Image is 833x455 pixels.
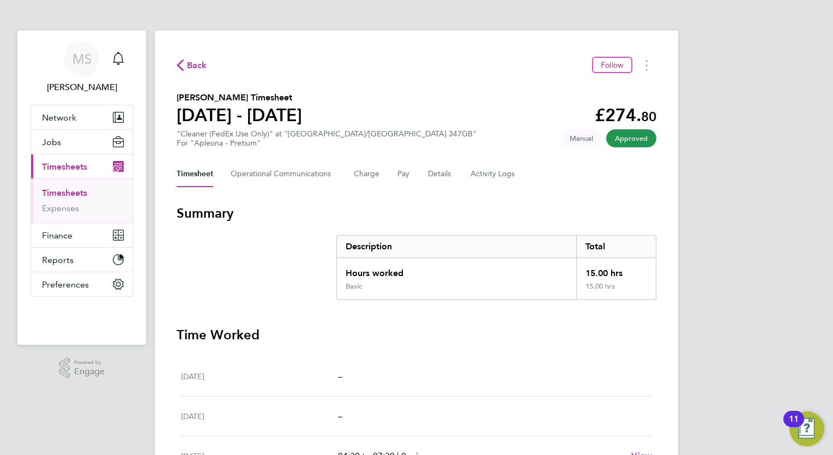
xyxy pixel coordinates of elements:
span: Follow [601,60,624,70]
a: MS[PERSON_NAME] [31,41,133,94]
a: Powered byEngage [59,358,105,379]
button: Reports [31,248,132,272]
button: Timesheets [31,154,132,178]
span: Engage [74,367,105,376]
div: Timesheets [31,178,132,223]
span: Timesheets [42,161,87,172]
h1: [DATE] - [DATE] [177,104,302,126]
span: 80 [641,109,656,124]
app-decimal: £274. [595,105,656,125]
h3: Time Worked [177,326,656,344]
h3: Summary [177,205,656,222]
button: Open Resource Center, 11 new notifications [789,411,824,446]
button: Preferences [31,272,132,296]
div: "Cleaner (FedEx Use Only)" at "[GEOGRAPHIC_DATA]/[GEOGRAPHIC_DATA] 347GB" [177,129,476,148]
button: Timesheets Menu [637,57,656,74]
a: Go to home page [31,308,133,325]
span: – [338,371,342,381]
button: Network [31,105,132,129]
span: Finance [42,230,73,241]
button: Jobs [31,130,132,154]
a: Timesheets [42,188,87,198]
img: berryrecruitment-logo-retina.png [50,308,113,325]
button: Charge [354,161,380,187]
div: Basic [346,282,362,291]
span: Millie Simmons [31,81,133,94]
span: MS [73,52,92,66]
a: Expenses [42,203,79,213]
button: Operational Communications [231,161,336,187]
div: Hours worked [337,258,576,282]
button: Timesheet [177,161,213,187]
nav: Main navigation [17,31,146,345]
h2: [PERSON_NAME] Timesheet [177,91,302,104]
div: Description [337,236,576,258]
span: Back [187,59,207,72]
span: Jobs [42,137,61,147]
span: Reports [42,255,74,265]
button: Finance [31,223,132,247]
div: [DATE] [181,410,338,423]
button: Follow [592,57,632,73]
div: For "Apleona - Pretium" [177,139,476,148]
div: 15.00 hrs [576,282,656,300]
button: Pay [397,161,411,187]
div: [DATE] [181,370,338,383]
div: Total [576,236,656,258]
span: Network [42,112,76,123]
div: Summary [336,235,656,300]
div: 11 [789,419,799,433]
button: Details [428,161,453,187]
button: Back [177,58,207,72]
span: – [338,411,342,421]
span: Powered by [74,358,105,367]
div: 15.00 hrs [576,258,656,282]
span: This timesheet has been approved. [606,129,656,147]
span: Preferences [42,279,89,290]
button: Activity Logs [470,161,516,187]
span: This timesheet was manually created. [561,129,602,147]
